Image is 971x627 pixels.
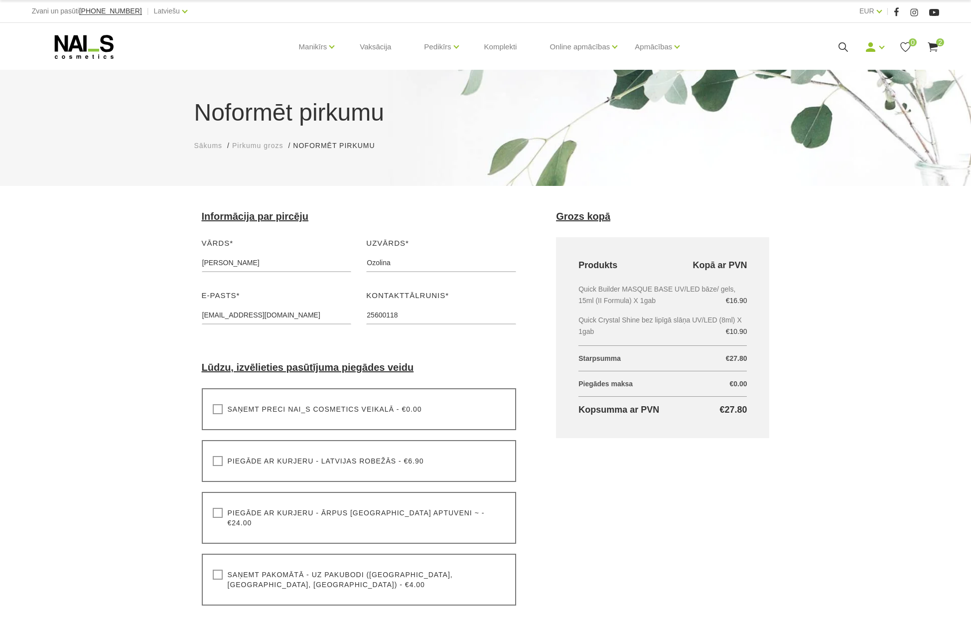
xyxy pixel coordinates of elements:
[79,7,142,15] a: [PHONE_NUMBER]
[476,23,525,71] a: Komplekti
[724,404,747,416] span: 27.80
[556,211,769,222] h4: Grozs kopā
[550,27,610,67] a: Online apmācības
[366,290,449,302] label: Kontakttālrunis*
[693,260,747,271] span: Kopā ar PVN
[202,306,352,324] input: E-pasts
[887,5,889,17] span: |
[232,142,283,150] span: Pirkumu grozs
[213,570,506,590] label: Saņemt pakomātā - uz pakubodi ([GEOGRAPHIC_DATA], [GEOGRAPHIC_DATA], [GEOGRAPHIC_DATA]) - €4.00
[578,260,747,271] h4: Produkts
[213,508,506,528] label: Piegāde ar kurjeru - ārpus [GEOGRAPHIC_DATA] aptuveni ~ - €24.00
[424,27,451,67] a: Pedikīrs
[729,351,747,366] span: 27.80
[32,5,142,17] div: Zvani un pasūti
[733,376,747,391] span: 0.00
[194,142,223,150] span: Sākums
[729,376,733,391] span: €
[293,141,385,151] li: Noformēt pirkumu
[927,41,939,53] a: 2
[202,362,517,373] h4: Lūdzu, izvēlieties pasūtījuma piegādes veidu
[352,23,399,71] a: Vaksācija
[202,237,234,249] label: Vārds*
[726,351,730,366] span: €
[635,27,672,67] a: Apmācības
[726,295,747,307] span: €16.90
[578,284,747,307] li: Quick Builder MASQUE BASE UV/LED bāze/ gels, 15ml (II Formula) X 1gab
[578,314,747,337] li: Quick Crystal Shine bez lipīgā slāņa UV/LED (8ml) X 1gab
[147,5,149,17] span: |
[578,404,747,416] h4: Kopsumma ar PVN
[213,456,424,466] label: Piegāde ar kurjeru - Latvijas robežās - €6.90
[154,5,180,17] a: Latviešu
[719,404,724,416] span: €
[299,27,327,67] a: Manikīrs
[213,404,422,414] label: Saņemt preci NAI_S cosmetics veikalā - €0.00
[366,306,516,324] input: Kontakttālrunis
[578,371,747,397] p: Piegādes maksa
[202,253,352,272] input: Vārds
[726,326,747,337] span: €10.90
[202,211,517,222] h4: Informācija par pircēju
[578,346,747,371] p: Starpsumma
[202,290,240,302] label: E-pasts*
[366,253,516,272] input: Uzvārds
[232,141,283,151] a: Pirkumu grozs
[936,38,944,46] span: 2
[194,95,777,131] h1: Noformēt pirkumu
[366,237,409,249] label: Uzvārds*
[899,41,912,53] a: 0
[194,141,223,151] a: Sākums
[909,38,917,46] span: 0
[859,5,874,17] a: EUR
